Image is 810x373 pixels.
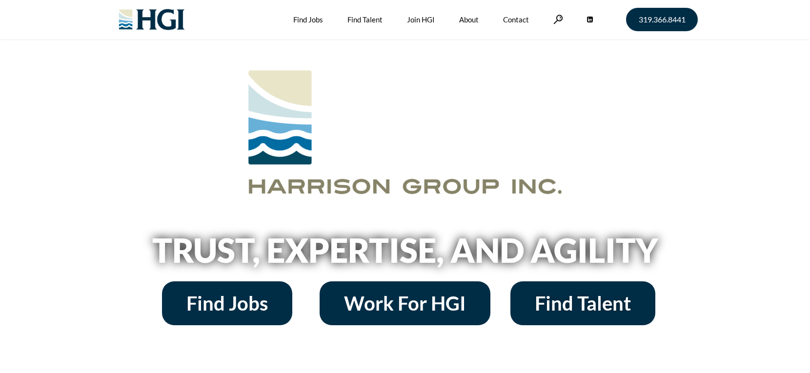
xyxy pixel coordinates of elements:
[639,16,686,23] span: 319.366.8441
[320,281,490,325] a: Work For HGI
[127,234,683,267] h2: Trust, Expertise, and Agility
[626,8,698,31] a: 319.366.8441
[186,294,268,313] span: Find Jobs
[344,294,466,313] span: Work For HGI
[553,15,563,24] a: Search
[510,281,655,325] a: Find Talent
[162,281,292,325] a: Find Jobs
[535,294,631,313] span: Find Talent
